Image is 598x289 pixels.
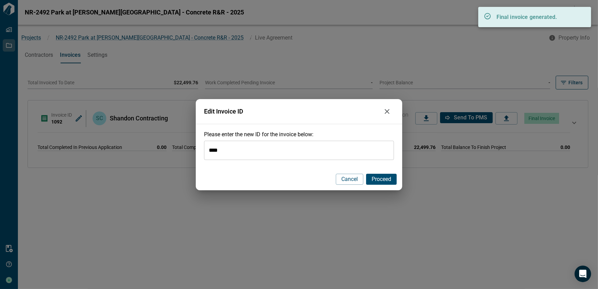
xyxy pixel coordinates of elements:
button: Proceed [366,174,397,185]
button: Cancel [336,174,363,185]
span: Proceed [372,176,391,183]
span: Please enter the new ID for the invoice below: [204,131,313,138]
span: Edit Invoice ID [204,108,380,115]
span: Cancel [341,176,358,183]
p: Final invoice generated. [496,13,579,21]
div: Open Intercom Messenger [575,266,591,282]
